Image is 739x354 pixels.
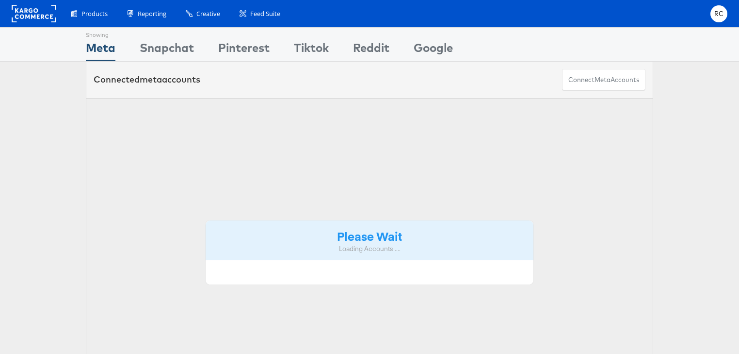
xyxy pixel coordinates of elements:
[94,73,200,86] div: Connected accounts
[218,39,270,61] div: Pinterest
[196,9,220,18] span: Creative
[714,11,724,17] span: RC
[140,39,194,61] div: Snapchat
[250,9,280,18] span: Feed Suite
[81,9,108,18] span: Products
[86,39,115,61] div: Meta
[594,75,610,84] span: meta
[213,244,526,253] div: Loading Accounts ....
[353,39,389,61] div: Reddit
[337,228,402,244] strong: Please Wait
[86,28,115,39] div: Showing
[138,9,166,18] span: Reporting
[562,69,645,91] button: ConnectmetaAccounts
[414,39,453,61] div: Google
[140,74,162,85] span: meta
[294,39,329,61] div: Tiktok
